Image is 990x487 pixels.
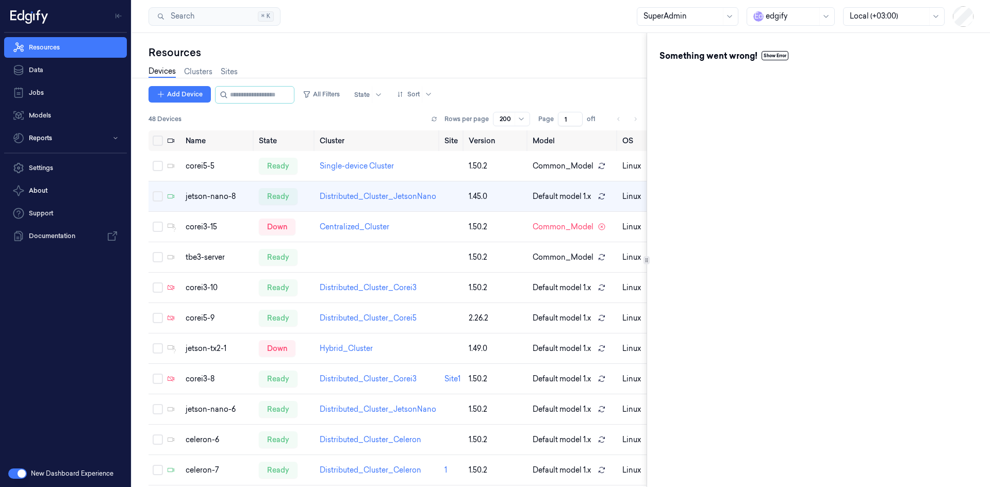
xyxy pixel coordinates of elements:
[533,222,593,232] span: Common_Model
[259,340,295,357] div: down
[533,404,591,415] span: Default model 1.x
[186,434,251,445] div: celeron-6
[587,114,603,124] span: of 1
[110,8,127,24] button: Toggle Navigation
[622,191,656,202] p: linux
[538,114,554,124] span: Page
[533,465,591,476] span: Default model 1.x
[469,313,524,324] div: 2.26.2
[148,66,176,78] a: Devices
[259,401,298,417] div: ready
[533,434,591,445] span: Default model 1.x
[469,465,524,476] div: 1.50.2
[153,252,163,262] button: Select row
[4,226,127,246] a: Documentation
[153,465,163,475] button: Select row
[153,343,163,354] button: Select row
[753,11,764,22] span: E d
[469,161,524,172] div: 1.50.2
[465,130,529,151] th: Version
[186,252,251,263] div: tbe3-server
[148,45,647,60] div: Resources
[533,161,593,172] span: Common_Model
[186,222,251,232] div: corei3-15
[320,344,373,353] a: Hybrid_Cluster
[659,49,757,62] strong: Something went wrong!
[762,51,788,60] button: Show Error
[186,465,251,476] div: celeron-7
[469,434,524,445] div: 1.50.2
[148,7,280,26] button: Search⌘K
[153,136,163,146] button: Select all
[259,249,298,265] div: ready
[259,371,298,387] div: ready
[186,313,251,324] div: corei5-9
[4,82,127,103] a: Jobs
[444,374,460,383] a: Site1
[186,404,251,415] div: jetson-nano-6
[153,404,163,414] button: Select row
[153,282,163,293] button: Select row
[320,405,436,414] a: Distributed_Cluster_JetsonNano
[533,191,591,202] span: Default model 1.x
[320,465,421,475] a: Distributed_Cluster_Celeron
[469,343,524,354] div: 1.49.0
[320,192,436,201] a: Distributed_Cluster_JetsonNano
[259,310,298,326] div: ready
[186,161,251,172] div: corei5-5
[259,431,298,448] div: ready
[622,374,656,384] p: linux
[622,222,656,232] p: linux
[259,188,298,205] div: ready
[148,114,181,124] span: 48 Devices
[469,222,524,232] div: 1.50.2
[259,462,298,478] div: ready
[622,252,656,263] p: linux
[622,434,656,445] p: linux
[153,161,163,171] button: Select row
[4,60,127,80] a: Data
[320,374,417,383] a: Distributed_Cluster_Corei3
[533,252,593,263] span: Common_Model
[4,203,127,224] a: Support
[533,313,591,324] span: Default model 1.x
[4,128,127,148] button: Reports
[469,191,524,202] div: 1.45.0
[221,66,238,77] a: Sites
[529,130,618,151] th: Model
[320,313,417,323] a: Distributed_Cluster_Corei5
[469,282,524,293] div: 1.50.2
[255,130,316,151] th: State
[299,86,344,103] button: All Filters
[259,279,298,296] div: ready
[622,161,656,172] p: linux
[320,283,417,292] a: Distributed_Cluster_Corei3
[320,435,421,444] a: Distributed_Cluster_Celeron
[153,222,163,232] button: Select row
[622,404,656,415] p: linux
[167,11,194,22] span: Search
[184,66,212,77] a: Clusters
[444,465,447,475] a: 1
[186,191,251,202] div: jetson-nano-8
[153,191,163,201] button: Select row
[153,434,163,445] button: Select row
[469,374,524,384] div: 1.50.2
[4,37,127,58] a: Resources
[4,180,127,201] button: About
[622,465,656,476] p: linux
[533,343,591,354] span: Default model 1.x
[440,130,465,151] th: Site
[4,105,127,126] a: Models
[444,114,489,124] p: Rows per page
[622,343,656,354] p: linux
[259,158,298,174] div: ready
[316,130,440,151] th: Cluster
[186,374,251,384] div: corei3-8
[4,158,127,178] a: Settings
[153,313,163,323] button: Select row
[622,282,656,293] p: linux
[186,343,251,354] div: jetson-tx2-1
[618,130,660,151] th: OS
[148,86,211,103] button: Add Device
